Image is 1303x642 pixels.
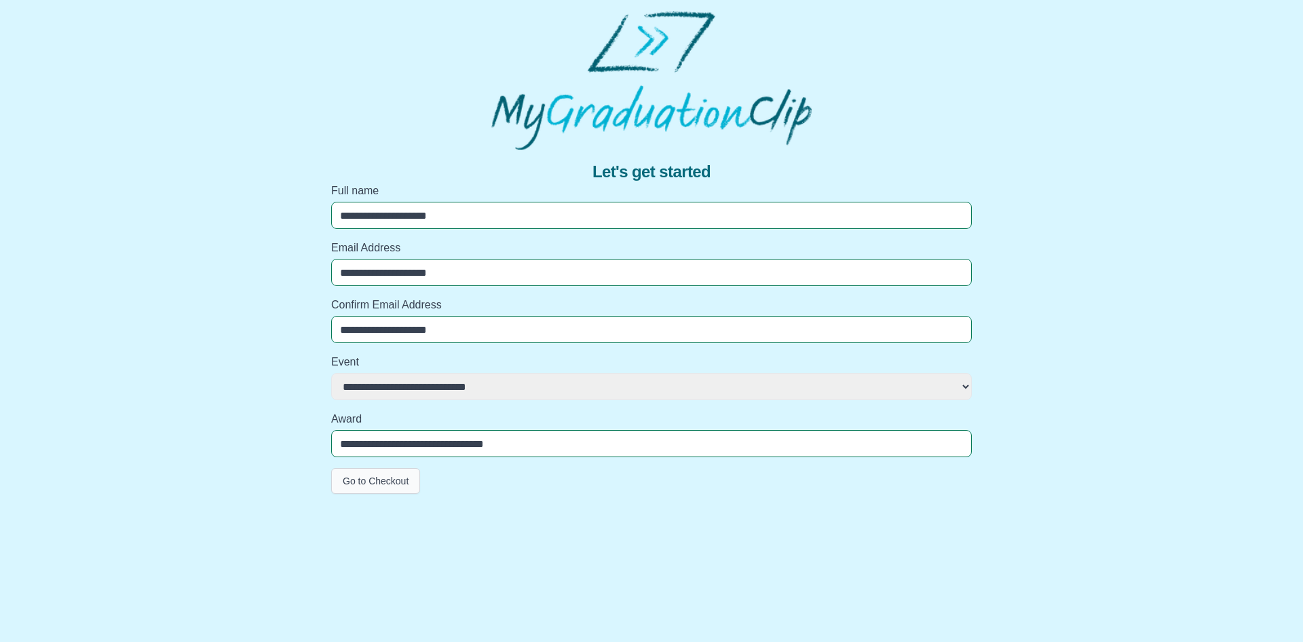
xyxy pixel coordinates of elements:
span: Let's get started [592,161,711,183]
img: MyGraduationClip [491,11,812,150]
label: Award [331,411,972,427]
label: Full name [331,183,972,199]
label: Event [331,354,972,370]
label: Confirm Email Address [331,297,972,313]
button: Go to Checkout [331,468,420,494]
label: Email Address [331,240,972,256]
